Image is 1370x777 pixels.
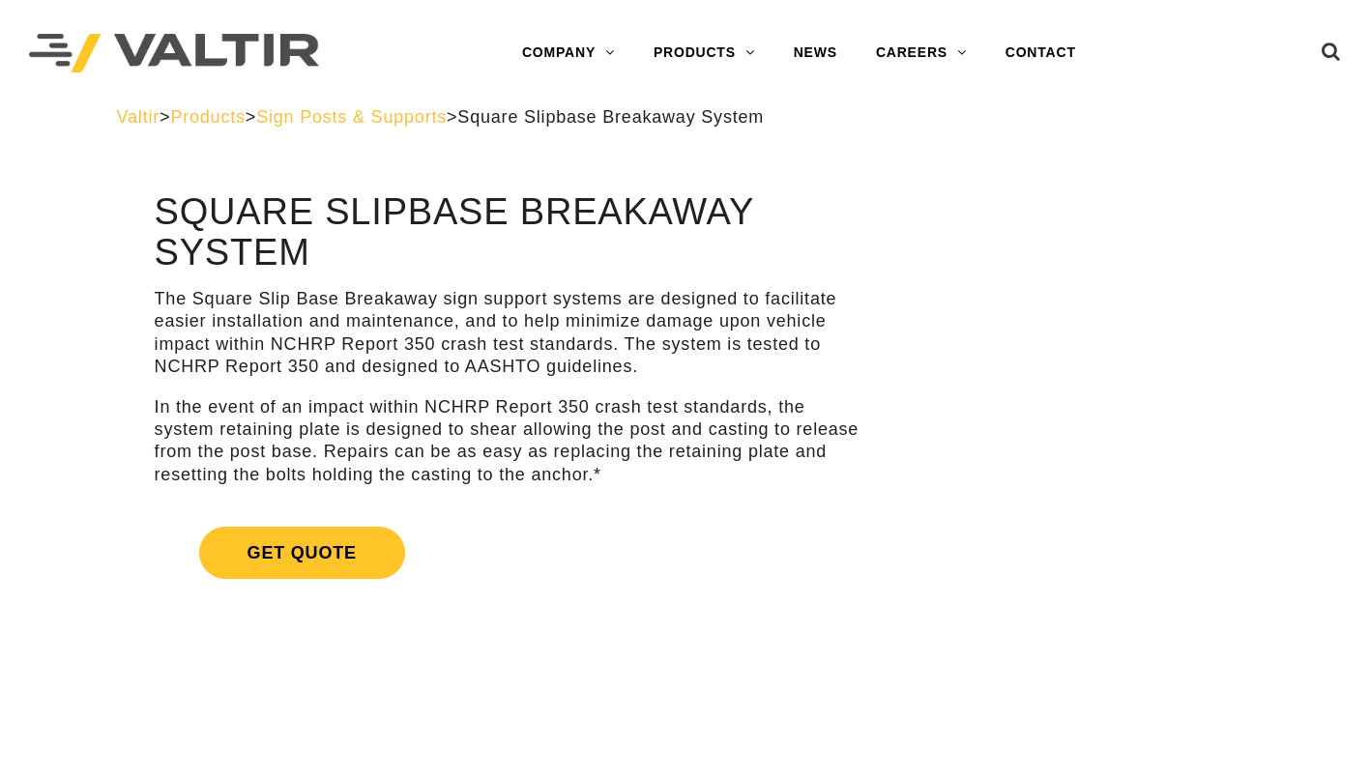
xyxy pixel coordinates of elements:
p: In the event of an impact within NCHRP Report 350 crash test standards, the system retaining plat... [155,396,866,487]
div: > > > [117,106,1254,129]
a: Sign Posts & Supports [256,107,447,127]
span: Get Quote [199,527,405,579]
a: NEWS [774,34,857,72]
h1: Square Slipbase Breakaway System [155,192,866,273]
a: COMPANY [503,34,634,72]
a: Get Quote [155,504,866,602]
span: Square Slipbase Breakaway System [457,107,764,127]
a: CAREERS [857,34,986,72]
a: CONTACT [986,34,1095,72]
a: PRODUCTS [634,34,774,72]
a: Valtir [117,107,160,127]
img: Valtir [29,34,319,73]
a: Products [170,107,245,127]
p: The Square Slip Base Breakaway sign support systems are designed to facilitate easier installatio... [155,288,866,379]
